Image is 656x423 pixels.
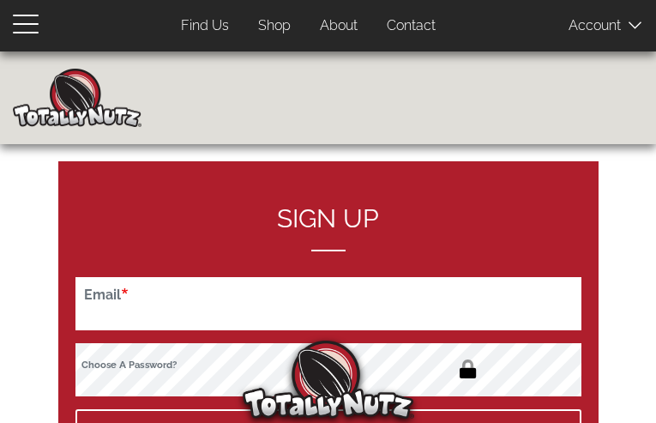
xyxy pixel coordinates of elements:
a: Contact [374,9,448,43]
a: Shop [245,9,304,43]
h2: Sign up [75,204,581,251]
img: Totally Nutz Logo [243,341,414,419]
a: Find Us [168,9,242,43]
input: Email [75,277,581,330]
img: Home [13,69,141,127]
a: About [307,9,370,43]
